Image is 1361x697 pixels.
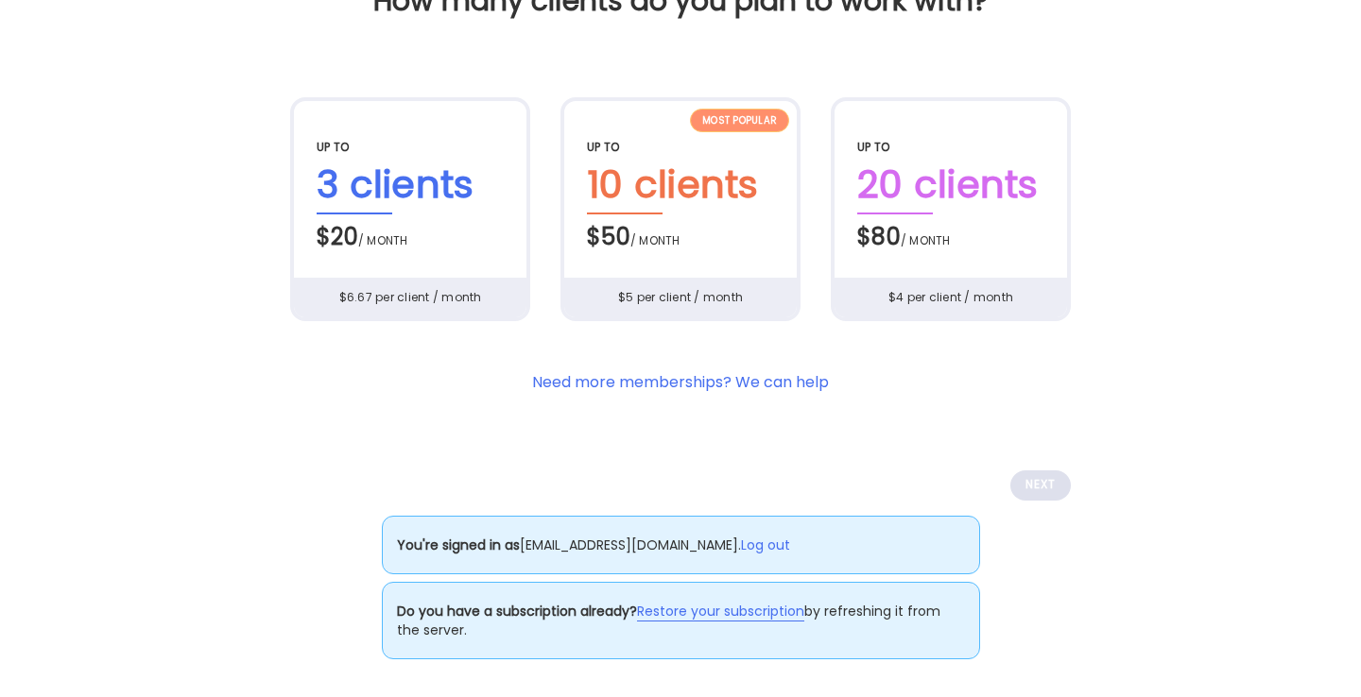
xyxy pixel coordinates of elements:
span: / month [358,232,408,248]
span: [EMAIL_ADDRESS][DOMAIN_NAME] [520,535,738,554]
div: $5 per client / month [563,278,798,317]
div: 20 clients [857,156,1044,214]
span: / month [630,232,680,248]
div: up to [317,139,504,156]
p: . [382,516,980,574]
div: 3 clients [317,156,504,214]
div: $4 per client / month [834,278,1068,317]
section: Need more memberships? We can help [532,371,829,395]
div: up to [857,139,1044,156]
a: Log out [741,535,790,555]
span: / month [901,232,951,248]
div: Next [1010,470,1071,501]
div: $20 [317,214,504,254]
p: by refreshing it from the server. [382,582,980,659]
b: Do you have a subscription already? [397,602,637,620]
b: You're signed in as [397,535,520,554]
div: $50 [587,214,774,254]
div: $80 [857,214,1044,254]
a: Restore your subscription [637,602,804,621]
div: up to [587,139,774,156]
div: Most popular [690,109,789,132]
div: $6.67 per client / month [293,278,527,317]
div: 10 clients [587,156,774,214]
